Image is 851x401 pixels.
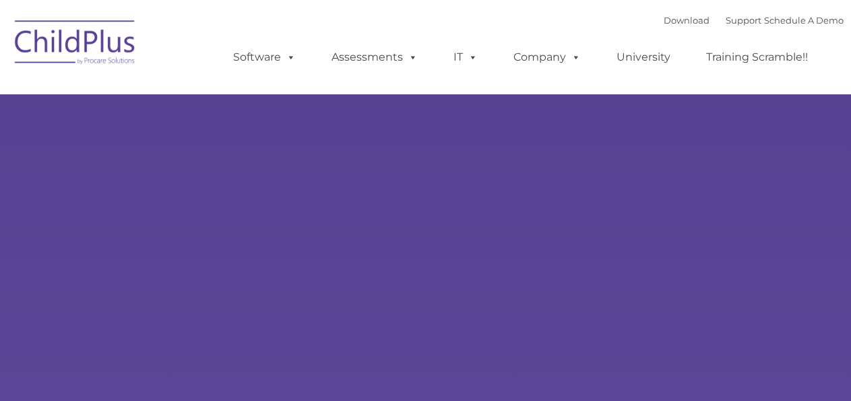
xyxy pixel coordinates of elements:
[8,11,143,78] img: ChildPlus by Procare Solutions
[440,44,491,71] a: IT
[500,44,594,71] a: Company
[318,44,431,71] a: Assessments
[726,15,761,26] a: Support
[664,15,844,26] font: |
[603,44,684,71] a: University
[664,15,710,26] a: Download
[693,44,821,71] a: Training Scramble!!
[220,44,309,71] a: Software
[764,15,844,26] a: Schedule A Demo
